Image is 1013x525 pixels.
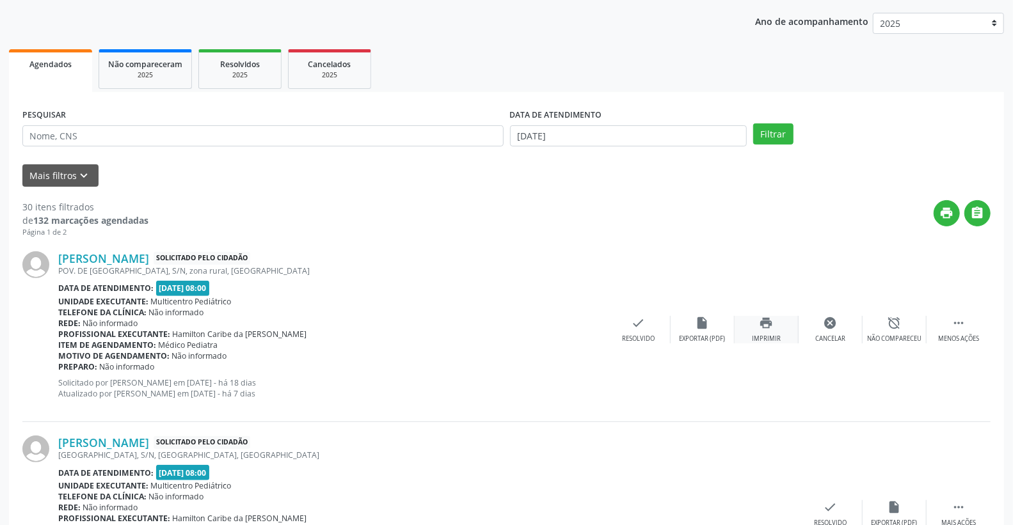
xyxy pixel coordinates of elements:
button:  [964,200,991,226]
div: 30 itens filtrados [22,200,148,214]
div: Cancelar [815,334,845,343]
i:  [971,206,985,220]
div: 2025 [208,70,272,80]
b: Motivo de agendamento: [58,350,170,361]
span: Não informado [172,350,227,361]
div: Exportar (PDF) [680,334,726,343]
span: Agendados [29,59,72,70]
span: Não informado [83,318,138,329]
p: Ano de acompanhamento [755,13,868,29]
span: Não compareceram [108,59,182,70]
div: [GEOGRAPHIC_DATA], S/N, [GEOGRAPHIC_DATA], [GEOGRAPHIC_DATA] [58,450,799,460]
span: Hamilton Caribe da [PERSON_NAME] [173,513,307,524]
span: Multicentro Pediátrico [151,296,232,307]
b: Item de agendamento: [58,340,156,350]
b: Rede: [58,502,81,513]
div: POV. DE [GEOGRAPHIC_DATA], S/N, zona rural, [GEOGRAPHIC_DATA] [58,265,607,276]
i:  [952,316,966,330]
span: [DATE] 08:00 [156,465,210,480]
b: Profissional executante: [58,329,170,340]
b: Data de atendimento: [58,467,154,478]
span: Solicitado pelo cidadão [154,252,250,265]
i: keyboard_arrow_down [77,169,92,183]
span: Solicitado pelo cidadão [154,436,250,450]
button: Filtrar [753,123,794,145]
span: Não informado [149,491,204,502]
i:  [952,500,966,514]
div: de [22,214,148,227]
span: Cancelados [308,59,351,70]
b: Unidade executante: [58,480,148,491]
span: [DATE] 08:00 [156,281,210,295]
img: img [22,251,49,278]
strong: 132 marcações agendadas [33,214,148,226]
img: img [22,435,49,462]
i: check [632,316,646,330]
i: check [824,500,838,514]
input: Selecione um intervalo [510,125,747,147]
div: Página 1 de 2 [22,227,148,238]
a: [PERSON_NAME] [58,435,149,450]
b: Telefone da clínica: [58,491,147,502]
i: insert_drive_file [696,316,710,330]
span: Não informado [149,307,204,318]
span: Multicentro Pediátrico [151,480,232,491]
i: print [760,316,774,330]
b: Rede: [58,318,81,329]
div: Não compareceu [867,334,921,343]
i: insert_drive_file [888,500,902,514]
div: Menos ações [938,334,979,343]
b: Preparo: [58,361,97,372]
p: Solicitado por [PERSON_NAME] em [DATE] - há 18 dias Atualizado por [PERSON_NAME] em [DATE] - há 7... [58,377,607,399]
span: Não informado [83,502,138,513]
i: alarm_off [888,316,902,330]
div: 2025 [298,70,362,80]
span: Não informado [100,361,155,372]
label: PESQUISAR [22,106,66,125]
div: 2025 [108,70,182,80]
i: cancel [824,316,838,330]
input: Nome, CNS [22,125,504,147]
button: Mais filtroskeyboard_arrow_down [22,164,99,187]
i: print [940,206,954,220]
div: Resolvido [622,334,655,343]
span: Hamilton Caribe da [PERSON_NAME] [173,329,307,340]
button: print [934,200,960,226]
b: Telefone da clínica: [58,307,147,318]
b: Data de atendimento: [58,283,154,294]
b: Profissional executante: [58,513,170,524]
b: Unidade executante: [58,296,148,307]
div: Imprimir [752,334,781,343]
span: Resolvidos [220,59,260,70]
label: DATA DE ATENDIMENTO [510,106,602,125]
a: [PERSON_NAME] [58,251,149,265]
span: Médico Pediatra [159,340,218,350]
